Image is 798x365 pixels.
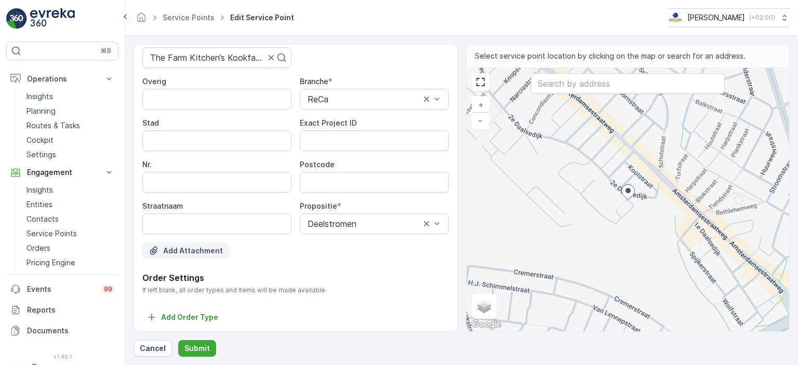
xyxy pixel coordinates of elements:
button: [PERSON_NAME](+02:00) [668,8,790,27]
label: Branche [300,77,328,86]
p: Insights [26,91,53,102]
a: Homepage [136,16,147,24]
a: View Fullscreen [473,74,488,90]
p: Pricing Engine [26,258,75,268]
a: Open this area in Google Maps (opens a new window) [469,318,503,331]
a: Orders [22,241,118,255]
span: + [478,100,483,109]
p: ⌘B [101,47,111,55]
p: Add Attachment [163,246,223,256]
p: Contacts [26,214,59,224]
img: basis-logo_rgb2x.png [668,12,683,23]
label: Stad [142,118,159,127]
label: Postcode [300,160,335,169]
button: Operations [6,69,118,89]
a: Settings [22,147,118,162]
p: Cockpit [26,135,54,145]
p: Cancel [140,343,166,354]
a: Insights [22,89,118,104]
a: Service Points [163,13,215,22]
img: Google [469,318,503,331]
p: [PERSON_NAME] [687,12,745,23]
p: Orders [26,243,50,253]
a: Service Points [22,226,118,241]
a: Layers [473,295,496,318]
a: Planning [22,104,118,118]
a: Reports [6,300,118,320]
p: Planning [26,106,56,116]
button: Cancel [134,340,172,357]
a: Cockpit [22,133,118,147]
span: − [478,116,483,125]
a: Events99 [6,279,118,300]
button: Submit [178,340,216,357]
label: Propositie [300,201,337,210]
label: Nr. [142,160,152,169]
p: Reports [27,305,114,315]
a: Zoom Out [473,113,488,128]
p: Settings [26,150,56,160]
span: v 1.48.1 [6,354,118,360]
p: Engagement [27,167,98,178]
span: Edit Service Point [228,12,296,23]
p: Routes & Tasks [26,120,80,131]
p: Submit [184,343,210,354]
img: logo [6,8,27,29]
a: Routes & Tasks [22,118,118,133]
p: Order Settings [142,272,449,284]
a: Insights [22,183,118,197]
p: 99 [104,285,112,293]
a: Documents [6,320,118,341]
span: Select service point location by clicking on the map or search for an address. [475,51,746,61]
p: Operations [27,74,98,84]
button: Upload File [142,242,229,259]
p: Events [27,284,96,294]
a: Entities [22,197,118,212]
span: If left blank, all order types and Items will be made available. [142,286,449,294]
label: Straatnaam [142,201,183,210]
a: Zoom In [473,97,488,113]
p: Insights [26,185,53,195]
button: Add Order Type [142,311,222,323]
button: Engagement [6,162,118,183]
label: Exact Project ID [300,118,357,127]
img: logo_light-DOdMpM7g.png [30,8,75,29]
a: Pricing Engine [22,255,118,270]
a: Contacts [22,212,118,226]
p: ( +02:00 ) [749,13,775,22]
label: Overig [142,77,166,86]
p: Add Order Type [161,312,218,322]
p: Service Points [26,228,77,239]
p: Documents [27,326,114,336]
input: Search by address [531,73,725,94]
p: Entities [26,199,52,210]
